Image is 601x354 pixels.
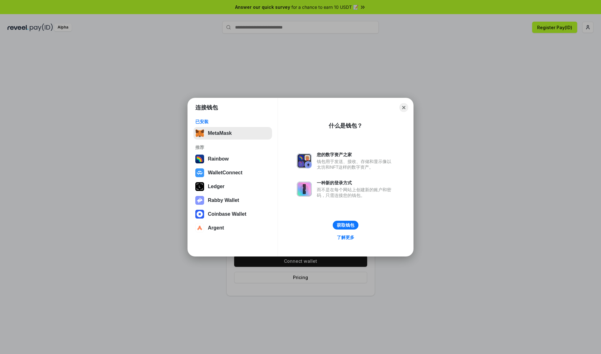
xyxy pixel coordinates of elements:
[208,225,224,231] div: Argent
[195,129,204,138] img: svg+xml,%3Csvg%20fill%3D%22none%22%20height%3D%2233%22%20viewBox%3D%220%200%2035%2033%22%20width%...
[297,182,312,197] img: svg+xml,%3Csvg%20xmlns%3D%22http%3A%2F%2Fwww.w3.org%2F2000%2Fsvg%22%20fill%3D%22none%22%20viewBox...
[208,130,232,136] div: MetaMask
[193,194,272,207] button: Rabby Wallet
[195,145,270,150] div: 推荐
[195,168,204,177] img: svg+xml,%3Csvg%20width%3D%2228%22%20height%3D%2228%22%20viewBox%3D%220%200%2028%2028%22%20fill%3D...
[208,211,246,217] div: Coinbase Wallet
[193,180,272,193] button: Ledger
[193,153,272,165] button: Rainbow
[337,235,354,240] div: 了解更多
[193,222,272,234] button: Argent
[193,127,272,140] button: MetaMask
[193,208,272,220] button: Coinbase Wallet
[193,166,272,179] button: WalletConnect
[195,155,204,163] img: svg+xml,%3Csvg%20width%3D%22120%22%20height%3D%22120%22%20viewBox%3D%220%200%20120%20120%22%20fil...
[208,184,224,189] div: Ledger
[337,222,354,228] div: 获取钱包
[317,159,394,170] div: 钱包用于发送、接收、存储和显示像以太坊和NFT这样的数字资产。
[195,119,270,124] div: 已安装
[195,210,204,219] img: svg+xml,%3Csvg%20width%3D%2228%22%20height%3D%2228%22%20viewBox%3D%220%200%2028%2028%22%20fill%3D...
[195,104,218,111] h1: 连接钱包
[317,152,394,157] div: 您的数字资产之家
[333,233,358,241] a: 了解更多
[195,182,204,191] img: svg+xml,%3Csvg%20xmlns%3D%22http%3A%2F%2Fwww.w3.org%2F2000%2Fsvg%22%20width%3D%2228%22%20height%3...
[297,153,312,168] img: svg+xml,%3Csvg%20xmlns%3D%22http%3A%2F%2Fwww.w3.org%2F2000%2Fsvg%22%20fill%3D%22none%22%20viewBox...
[333,221,358,230] button: 获取钱包
[208,198,239,203] div: Rabby Wallet
[195,196,204,205] img: svg+xml,%3Csvg%20xmlns%3D%22http%3A%2F%2Fwww.w3.org%2F2000%2Fsvg%22%20fill%3D%22none%22%20viewBox...
[399,103,408,112] button: Close
[329,122,362,129] div: 什么是钱包？
[317,187,394,198] div: 而不是在每个网站上创建新的账户和密码，只需连接您的钱包。
[195,224,204,232] img: svg+xml,%3Csvg%20width%3D%2228%22%20height%3D%2228%22%20viewBox%3D%220%200%2028%2028%22%20fill%3D...
[208,170,243,176] div: WalletConnect
[208,156,229,162] div: Rainbow
[317,180,394,186] div: 一种新的登录方式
